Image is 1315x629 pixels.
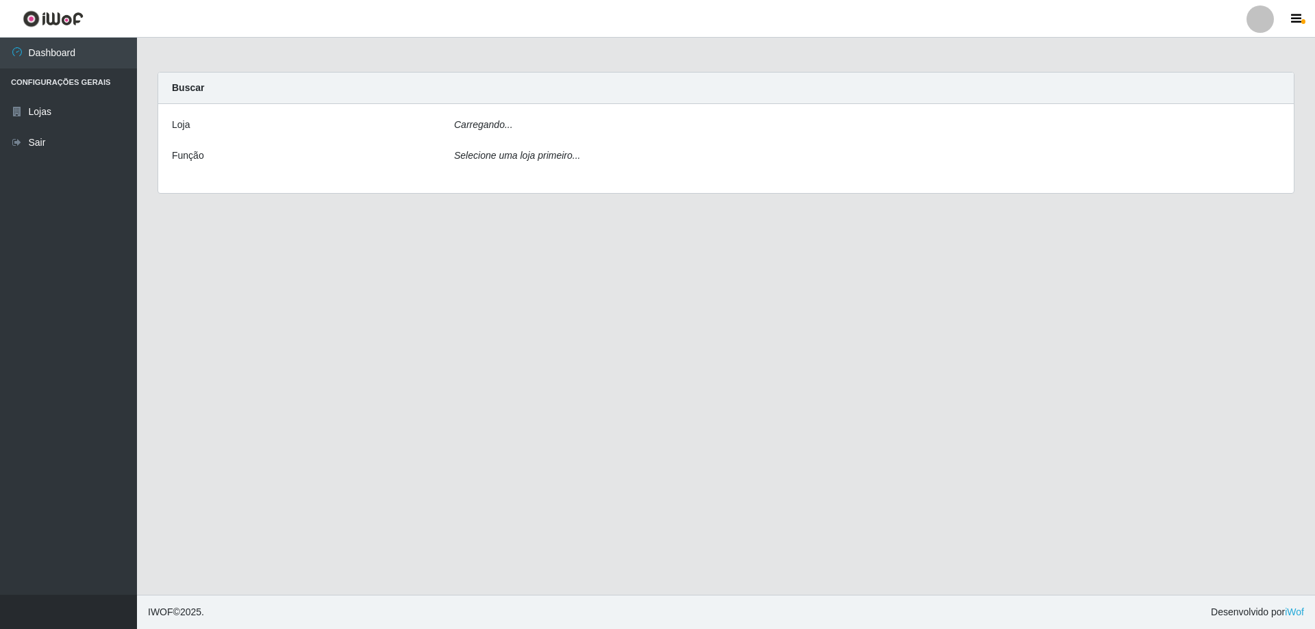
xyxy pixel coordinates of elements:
strong: Buscar [172,82,204,93]
span: Desenvolvido por [1211,605,1304,619]
a: iWof [1285,606,1304,617]
label: Loja [172,118,190,132]
i: Selecione uma loja primeiro... [454,150,580,161]
span: IWOF [148,606,173,617]
label: Função [172,149,204,163]
span: © 2025 . [148,605,204,619]
img: CoreUI Logo [23,10,84,27]
i: Carregando... [454,119,513,130]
